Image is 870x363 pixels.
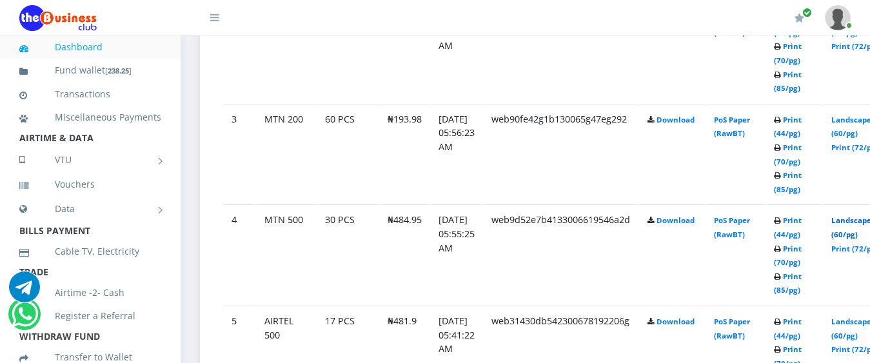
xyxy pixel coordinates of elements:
[224,204,255,304] td: 4
[317,204,379,304] td: 30 PCS
[105,66,132,75] small: [ ]
[19,170,161,199] a: Vouchers
[774,215,802,239] a: Print (44/pg)
[380,204,430,304] td: ₦484.95
[774,70,802,93] a: Print (85/pg)
[380,104,430,204] td: ₦193.98
[774,317,802,340] a: Print (44/pg)
[257,104,316,204] td: MTN 200
[774,244,802,268] a: Print (70/pg)
[795,13,804,23] i: Renew/Upgrade Subscription
[431,104,482,204] td: [DATE] 05:56:23 AM
[224,3,255,103] td: 2
[774,14,802,37] a: Print (44/pg)
[774,170,802,194] a: Print (85/pg)
[19,193,161,225] a: Data
[19,278,161,308] a: Airtime -2- Cash
[108,66,129,75] b: 238.25
[19,79,161,109] a: Transactions
[714,317,750,340] a: PoS Paper (RawBT)
[714,215,750,239] a: PoS Paper (RawBT)
[714,115,750,139] a: PoS Paper (RawBT)
[484,104,638,204] td: web90fe42g1b130065g47eg292
[19,55,161,86] a: Fund wallet[238.25]
[257,204,316,304] td: MTN 500
[317,104,379,204] td: 60 PCS
[802,8,812,17] span: Renew/Upgrade Subscription
[19,144,161,176] a: VTU
[431,3,482,103] td: [DATE] 05:57:17 AM
[657,317,695,326] a: Download
[19,103,161,132] a: Miscellaneous Payments
[774,41,802,65] a: Print (70/pg)
[224,104,255,204] td: 3
[380,3,430,103] td: ₦192.76
[657,215,695,225] a: Download
[774,115,802,139] a: Print (44/pg)
[484,3,638,103] td: web3507358194300652g94350d
[431,204,482,304] td: [DATE] 05:55:25 AM
[257,3,316,103] td: AIRTEL 200
[19,5,97,31] img: Logo
[774,271,802,295] a: Print (85/pg)
[825,5,851,30] img: User
[484,204,638,304] td: web9d52e7b4133006619546a2d
[19,32,161,62] a: Dashboard
[12,308,38,329] a: Chat for support
[19,237,161,266] a: Cable TV, Electricity
[317,3,379,103] td: 60 PCS
[657,115,695,124] a: Download
[774,142,802,166] a: Print (70/pg)
[714,14,750,37] a: PoS Paper (RawBT)
[19,301,161,331] a: Register a Referral
[9,281,40,302] a: Chat for support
